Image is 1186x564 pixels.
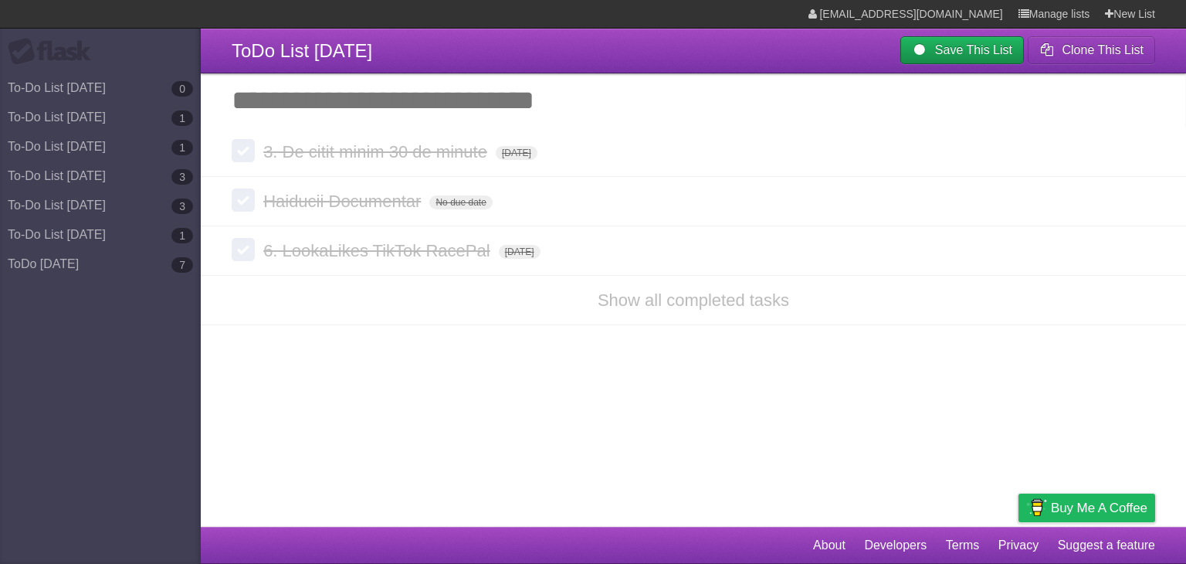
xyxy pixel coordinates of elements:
[232,139,255,162] label: Done
[263,142,491,161] span: 3. De citit minim 30 de minute
[864,531,927,560] a: Developers
[171,199,193,214] b: 3
[263,192,425,211] span: Haiducii Documentar
[499,245,540,259] span: [DATE]
[171,110,193,126] b: 1
[946,531,980,560] a: Terms
[429,195,492,209] span: No due date
[263,241,494,260] span: 6. LookaLikes TikTok RacePal
[935,43,1012,56] b: Save This List
[232,189,255,212] label: Done
[1062,43,1144,56] b: Clone This List
[1018,494,1155,522] a: Buy me a coffee
[496,146,537,160] span: [DATE]
[998,531,1039,560] a: Privacy
[8,38,100,66] div: Flask
[171,169,193,185] b: 3
[1051,494,1147,522] span: Buy me a coffee
[813,531,845,560] a: About
[232,238,255,261] label: Done
[900,36,1024,64] a: Save This List
[171,81,193,97] b: 0
[598,290,789,310] a: Show all completed tasks
[1028,36,1155,64] button: Clone This List
[171,140,193,155] b: 1
[1058,531,1155,560] a: Suggest a feature
[171,228,193,243] b: 1
[171,257,193,273] b: 7
[232,40,372,61] span: ToDo List [DATE]
[1026,494,1047,521] img: Buy me a coffee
